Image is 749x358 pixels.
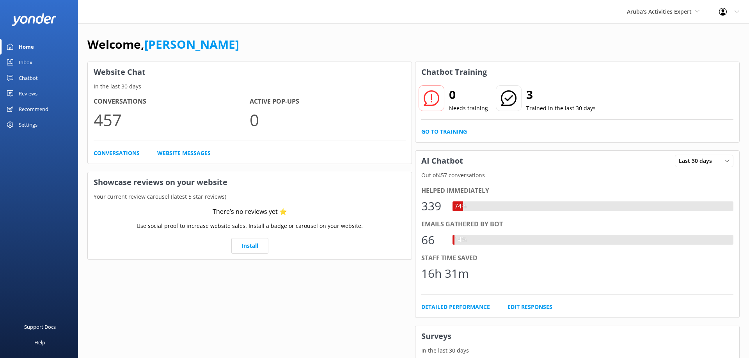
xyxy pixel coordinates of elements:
[12,13,57,26] img: yonder-white-logo.png
[19,101,48,117] div: Recommend
[421,231,445,249] div: 66
[679,157,717,165] span: Last 30 days
[19,117,37,132] div: Settings
[627,8,692,15] span: Aruba's Activities Expert
[213,207,287,217] div: There’s no reviews yet ⭐
[87,35,239,54] h1: Welcome,
[88,192,412,201] p: Your current review carousel (latest 5 star reviews)
[449,85,488,104] h2: 0
[250,97,406,107] h4: Active Pop-ups
[250,107,406,133] p: 0
[19,55,32,70] div: Inbox
[88,62,412,82] h3: Website Chat
[421,127,467,136] a: Go to Training
[415,62,493,82] h3: Chatbot Training
[19,70,38,86] div: Chatbot
[508,303,552,311] a: Edit Responses
[88,82,412,91] p: In the last 30 days
[453,235,469,245] div: 14%
[415,346,739,355] p: In the last 30 days
[421,303,490,311] a: Detailed Performance
[453,201,469,212] div: 74%
[157,149,211,157] a: Website Messages
[19,39,34,55] div: Home
[137,222,363,230] p: Use social proof to increase website sales. Install a badge or carousel on your website.
[19,86,37,101] div: Reviews
[34,335,45,350] div: Help
[421,264,469,283] div: 16h 31m
[144,36,239,52] a: [PERSON_NAME]
[421,253,733,263] div: Staff time saved
[526,85,596,104] h2: 3
[94,97,250,107] h4: Conversations
[415,171,739,180] p: Out of 457 conversations
[88,172,412,192] h3: Showcase reviews on your website
[415,326,739,346] h3: Surveys
[526,104,596,113] p: Trained in the last 30 days
[94,107,250,133] p: 457
[421,197,445,215] div: 339
[421,219,733,229] div: Emails gathered by bot
[24,319,56,335] div: Support Docs
[231,238,268,254] a: Install
[94,149,140,157] a: Conversations
[415,151,469,171] h3: AI Chatbot
[421,186,733,196] div: Helped immediately
[449,104,488,113] p: Needs training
